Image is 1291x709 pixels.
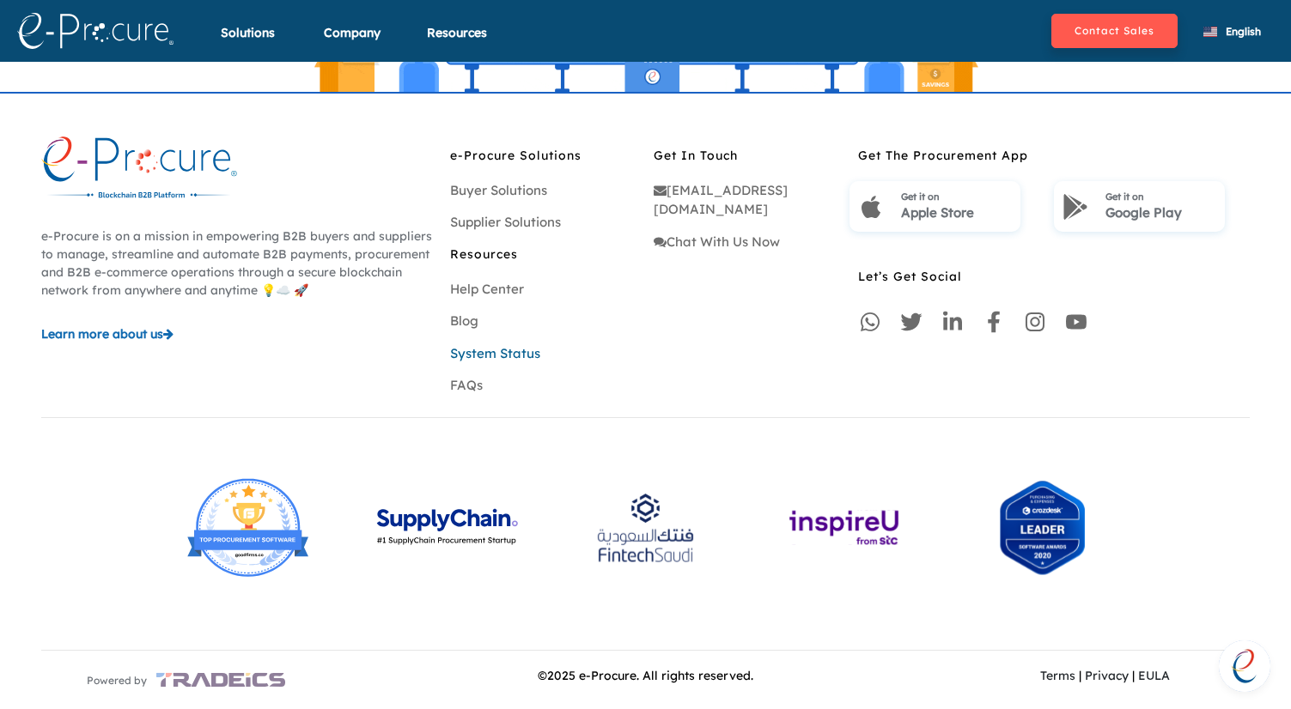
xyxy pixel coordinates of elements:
[1105,185,1216,204] p: Get it on
[654,182,788,218] a: [EMAIL_ADDRESS][DOMAIN_NAME]
[1138,668,1170,683] a: EULA
[1085,668,1129,683] a: Privacy
[858,147,1250,155] div: Get The Procurement App
[450,312,478,329] a: Blog
[450,281,524,297] a: Help Center
[450,214,561,230] a: Supplier Solutions
[1040,668,1075,683] a: Terms
[538,668,753,683] span: © 2025 e-Procure. All rights reserved.
[324,24,381,63] div: Company
[156,664,285,696] img: powered-logo
[901,203,1012,223] p: Apple Store
[901,185,1012,204] p: Get it on
[450,377,483,393] a: FAQs
[427,24,487,63] div: Resources
[450,345,540,361] a: System Status
[41,325,433,343] a: Learn more about us
[87,673,147,688] span: Powered by
[450,147,637,155] div: e-Procure Solutions
[450,182,547,198] a: Buyer Solutions
[1219,640,1270,692] a: Open chat
[654,147,841,155] div: Get In Touch
[221,24,275,63] div: Solutions
[960,667,1250,685] p: | |
[41,326,163,342] span: Learn more about us
[654,233,780,250] a: Chat With Us Now
[1105,203,1216,223] p: Google Play
[450,245,637,254] div: Resources
[17,13,174,49] img: logo
[858,268,1250,276] div: Let’s Get Social
[41,136,237,202] img: logo
[41,227,433,300] p: e-Procure is on a mission in empowering B2B buyers and suppliers to manage, streamline and automa...
[1226,25,1261,38] span: English
[1051,14,1178,48] button: Contact Sales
